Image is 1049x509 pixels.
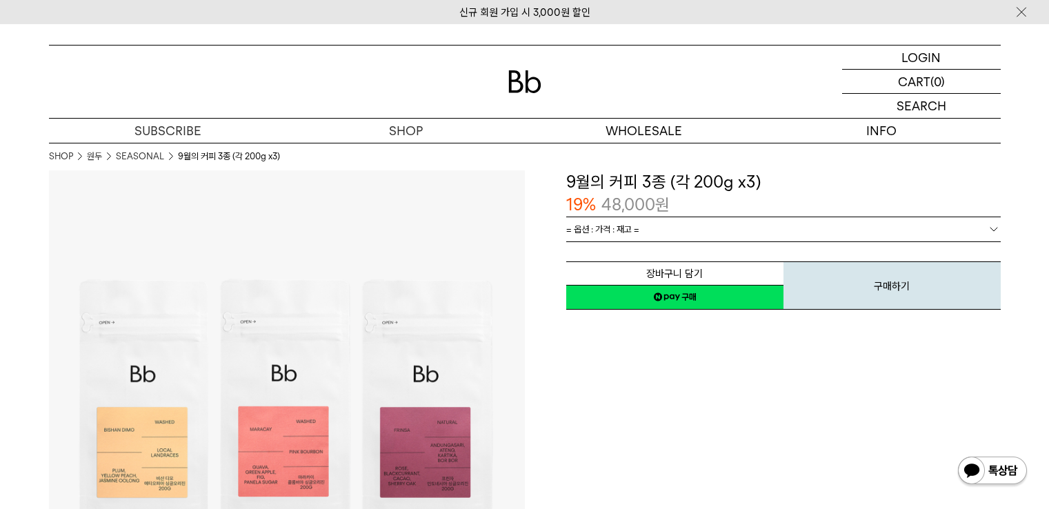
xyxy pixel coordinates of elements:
span: = 옵션 : 가격 : 재고 = [566,217,639,241]
span: 원 [655,194,670,214]
button: 구매하기 [783,261,1001,310]
p: SEARCH [897,94,946,118]
p: (0) [930,70,945,93]
img: 로고 [508,70,541,93]
p: WHOLESALE [525,119,763,143]
p: LOGIN [901,46,941,69]
button: 장바구니 담기 [566,261,783,286]
img: 카카오톡 채널 1:1 채팅 버튼 [957,455,1028,488]
a: 원두 [87,150,102,163]
a: SHOP [49,150,73,163]
li: 9월의 커피 3종 (각 200g x3) [178,150,280,163]
a: LOGIN [842,46,1001,70]
a: SUBSCRIBE [49,119,287,143]
p: 19% [566,193,596,217]
h3: 9월의 커피 3종 (각 200g x3) [566,170,1001,194]
p: INFO [763,119,1001,143]
p: CART [898,70,930,93]
p: 48,000 [601,193,670,217]
a: 새창 [566,285,783,310]
a: SHOP [287,119,525,143]
a: SEASONAL [116,150,164,163]
a: 신규 회원 가입 시 3,000원 할인 [459,6,590,19]
a: CART (0) [842,70,1001,94]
